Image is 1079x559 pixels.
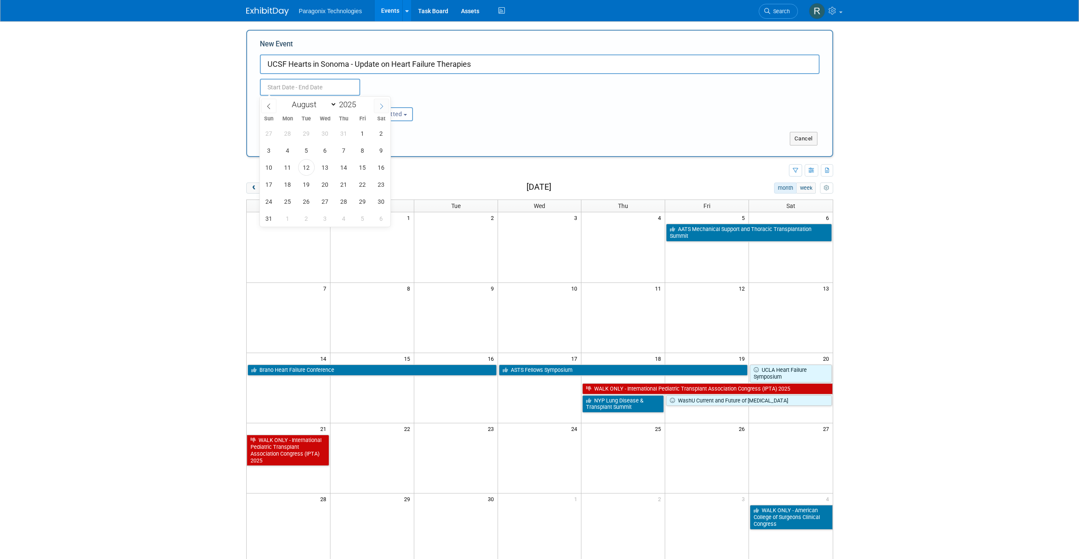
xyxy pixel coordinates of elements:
[487,423,498,434] span: 23
[317,176,333,193] span: August 20, 2025
[337,100,362,109] input: Year
[654,423,665,434] span: 25
[248,365,497,376] a: Brano Heart Failure Conference
[372,116,390,122] span: Sat
[809,3,825,19] img: Rachel Jenkins
[738,353,749,364] span: 19
[373,176,390,193] span: August 23, 2025
[570,283,581,294] span: 10
[738,283,749,294] span: 12
[403,493,414,504] span: 29
[824,185,829,191] i: Personalize Calendar
[317,142,333,159] span: August 6, 2025
[279,159,296,176] span: August 11, 2025
[261,210,277,227] span: August 31, 2025
[261,193,277,210] span: August 24, 2025
[354,159,371,176] span: August 15, 2025
[297,116,316,122] span: Tue
[354,193,371,210] span: August 29, 2025
[354,176,371,193] span: August 22, 2025
[336,142,352,159] span: August 7, 2025
[247,435,329,466] a: WALK ONLY - International Pediatric Transplant Association Congress (IPTA) 2025
[299,8,362,14] span: Paragonix Technologies
[822,283,833,294] span: 13
[582,395,664,413] a: NYP Lung Disease & Transplant Summit
[490,212,498,223] span: 2
[487,353,498,364] span: 16
[403,353,414,364] span: 15
[355,96,438,107] div: Participation:
[487,493,498,504] span: 30
[573,493,581,504] span: 1
[279,142,296,159] span: August 4, 2025
[317,193,333,210] span: August 27, 2025
[319,493,330,504] span: 28
[750,365,831,382] a: UCLA Heart Failure Symposium
[490,283,498,294] span: 9
[354,210,371,227] span: September 5, 2025
[316,116,334,122] span: Wed
[260,54,820,74] input: Name of Trade Show / Conference
[261,159,277,176] span: August 10, 2025
[786,202,795,209] span: Sat
[618,202,628,209] span: Thu
[820,183,833,194] button: myCustomButton
[770,8,790,14] span: Search
[278,116,297,122] span: Mon
[261,125,277,142] span: July 27, 2025
[654,283,665,294] span: 11
[317,210,333,227] span: September 3, 2025
[246,7,289,16] img: ExhibitDay
[750,505,832,529] a: WALK ONLY - American College of Surgeons Clinical Congress
[499,365,748,376] a: ASTS Fellows Symposium
[373,210,390,227] span: September 6, 2025
[336,210,352,227] span: September 4, 2025
[354,125,371,142] span: August 1, 2025
[298,193,315,210] span: August 26, 2025
[261,142,277,159] span: August 3, 2025
[288,99,337,110] select: Month
[403,423,414,434] span: 22
[336,159,352,176] span: August 14, 2025
[666,224,831,241] a: AATS Mechanical Support and Thoracic Transplantation Summit
[336,176,352,193] span: August 21, 2025
[336,125,352,142] span: July 31, 2025
[406,283,414,294] span: 8
[260,116,279,122] span: Sun
[260,96,342,107] div: Attendance / Format:
[822,353,833,364] span: 20
[261,176,277,193] span: August 17, 2025
[279,176,296,193] span: August 18, 2025
[279,125,296,142] span: July 28, 2025
[741,212,749,223] span: 5
[570,353,581,364] span: 17
[573,212,581,223] span: 3
[373,142,390,159] span: August 9, 2025
[322,283,330,294] span: 7
[279,210,296,227] span: September 1, 2025
[790,132,817,145] button: Cancel
[298,176,315,193] span: August 19, 2025
[353,116,372,122] span: Fri
[796,183,816,194] button: week
[703,202,710,209] span: Fri
[527,183,551,192] h2: [DATE]
[319,353,330,364] span: 14
[317,125,333,142] span: July 30, 2025
[336,193,352,210] span: August 28, 2025
[825,212,833,223] span: 6
[317,159,333,176] span: August 13, 2025
[373,159,390,176] span: August 16, 2025
[298,210,315,227] span: September 2, 2025
[657,212,665,223] span: 4
[451,202,461,209] span: Tue
[570,423,581,434] span: 24
[741,493,749,504] span: 3
[759,4,798,19] a: Search
[657,493,665,504] span: 2
[774,183,797,194] button: month
[298,125,315,142] span: July 29, 2025
[666,395,831,406] a: WashU Current and Future of [MEDICAL_DATA]
[279,193,296,210] span: August 25, 2025
[825,493,833,504] span: 4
